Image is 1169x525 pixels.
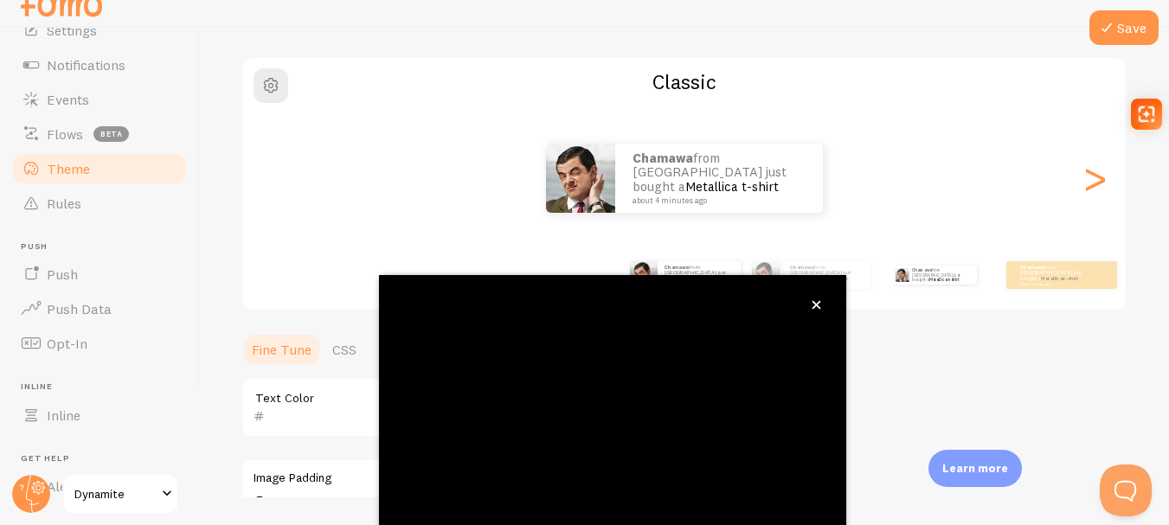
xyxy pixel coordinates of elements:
[47,266,78,283] span: Push
[807,296,825,314] button: close,
[1020,282,1088,285] small: about 4 minutes ago
[752,261,780,289] img: Fomo
[811,275,848,282] a: Metallica t-shirt
[47,407,80,424] span: Inline
[1084,116,1105,240] div: Next slide
[790,264,863,285] p: from [GEOGRAPHIC_DATA] just bought a
[633,150,693,166] strong: Chamawa
[912,266,970,285] p: from [GEOGRAPHIC_DATA] just bought a
[10,48,189,82] a: Notifications
[254,471,748,486] label: Image Padding
[21,381,189,393] span: Inline
[928,450,1022,487] div: Learn more
[790,282,861,285] small: about 4 minutes ago
[929,277,959,282] a: Metallica t-shirt
[47,160,90,177] span: Theme
[243,68,1126,95] h2: Classic
[790,264,814,271] strong: Chamawa
[47,335,87,352] span: Opt-In
[10,398,189,432] a: Inline
[47,91,89,108] span: Events
[10,469,189,503] a: Alerts
[47,22,97,39] span: Settings
[10,82,189,117] a: Events
[322,332,367,367] a: CSS
[942,460,1008,477] p: Learn more
[47,56,125,74] span: Notifications
[21,241,189,253] span: Push
[895,268,909,282] img: Fomo
[1041,275,1078,282] a: Metallica t-shirt
[47,195,81,212] span: Rules
[93,126,129,142] span: beta
[10,291,189,326] a: Push Data
[1100,464,1152,516] iframe: Help Scout Beacon - Open
[630,261,658,289] img: Fomo
[1089,10,1159,45] button: Save
[912,267,932,272] strong: Chamawa
[10,151,189,186] a: Theme
[1020,264,1089,285] p: from [GEOGRAPHIC_DATA] just bought a
[633,151,806,205] p: from [GEOGRAPHIC_DATA] just bought a
[21,453,189,464] span: Get Help
[10,257,189,291] a: Push
[633,196,800,205] small: about 4 minutes ago
[10,117,189,151] a: Flows beta
[10,186,189,221] a: Rules
[665,264,689,271] strong: Chamawa
[685,178,779,195] a: Metallica t-shirt
[74,483,157,504] span: Dynamite
[10,13,189,48] a: Settings
[47,125,83,143] span: Flows
[47,300,112,317] span: Push Data
[665,264,734,285] p: from [GEOGRAPHIC_DATA] just bought a
[10,326,189,361] a: Opt-In
[241,332,322,367] a: Fine Tune
[1020,264,1044,271] strong: Chamawa
[62,473,179,515] a: Dynamite
[546,144,615,213] img: Fomo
